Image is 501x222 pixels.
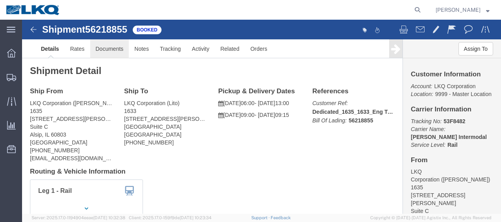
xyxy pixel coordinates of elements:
[180,215,212,220] span: [DATE] 10:23:34
[32,215,125,220] span: Server: 2025.17.0-1194904eeae
[251,215,271,220] a: Support
[6,4,61,16] img: logo
[22,20,501,214] iframe: FS Legacy Container
[93,215,125,220] span: [DATE] 10:32:38
[370,215,492,221] span: Copyright © [DATE]-[DATE] Agistix Inc., All Rights Reserved
[129,215,212,220] span: Client: 2025.17.0-159f9de
[436,6,481,14] span: Robert Benette
[435,5,490,15] button: [PERSON_NAME]
[271,215,291,220] a: Feedback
